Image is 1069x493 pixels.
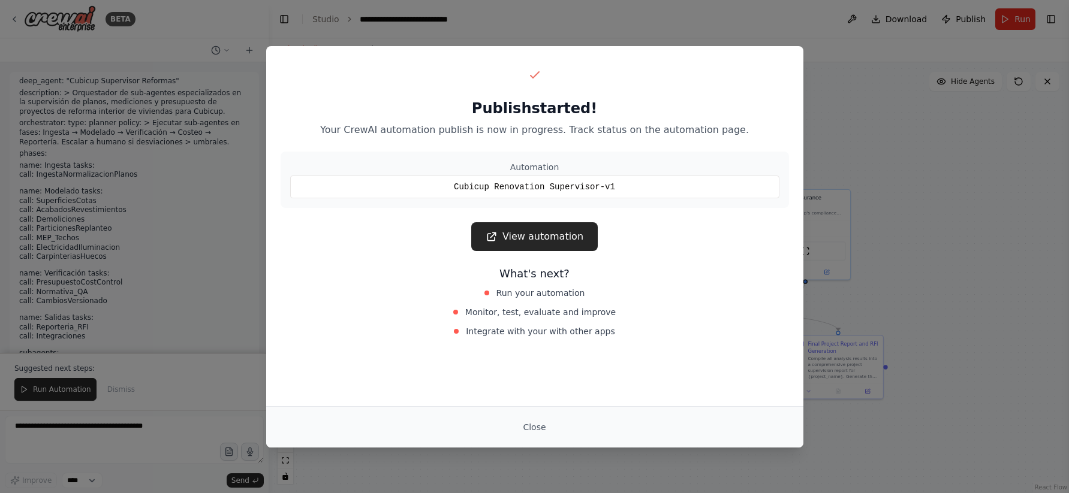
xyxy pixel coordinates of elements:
[290,176,779,198] div: Cubicup Renovation Supervisor-v1
[471,222,598,251] a: View automation
[496,287,585,299] span: Run your automation
[281,265,789,282] h3: What's next?
[466,325,615,337] span: Integrate with your with other apps
[465,306,616,318] span: Monitor, test, evaluate and improve
[513,416,555,438] button: Close
[281,123,789,137] p: Your CrewAI automation publish is now in progress. Track status on the automation page.
[281,99,789,118] h2: Publish started!
[290,161,779,173] div: Automation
